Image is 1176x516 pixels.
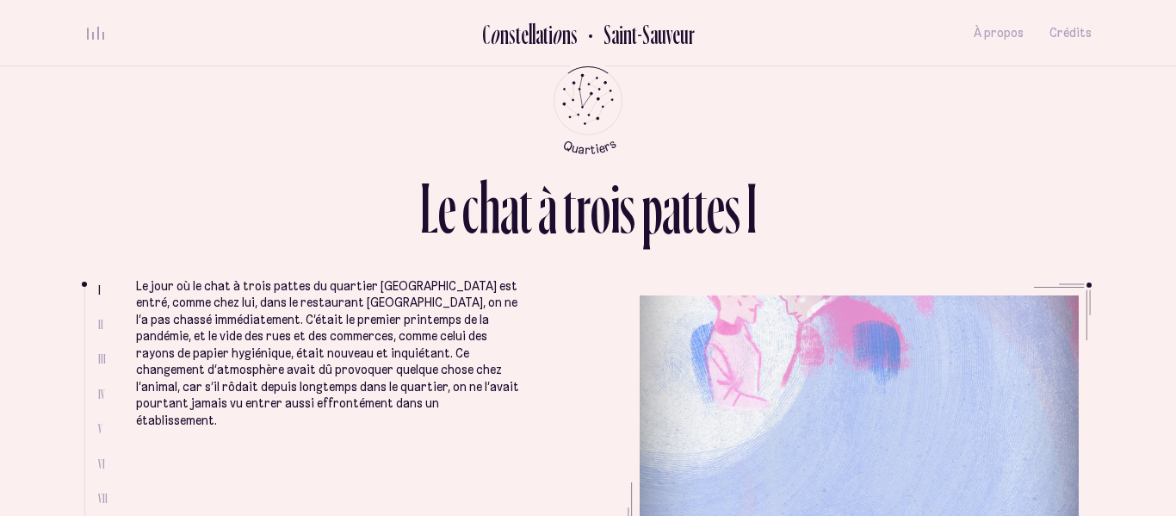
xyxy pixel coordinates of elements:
span: V [98,421,102,436]
div: t [563,172,576,244]
button: Crédits [1049,13,1092,53]
div: a [535,20,543,48]
div: o [552,20,562,48]
div: a [662,172,681,244]
div: a [500,172,519,244]
div: l [529,20,532,48]
button: À propos [974,13,1024,53]
div: C [482,20,490,48]
tspan: Quartiers [560,135,618,157]
button: volume audio [84,24,107,42]
span: VII [98,491,108,506]
div: c [462,172,479,244]
div: L [420,172,438,244]
div: e [707,172,725,244]
div: s [571,20,578,48]
div: h [479,172,500,244]
div: o [591,172,610,244]
button: Retour au Quartier [578,19,695,47]
div: n [500,20,509,48]
span: I [98,283,101,297]
div: i [610,172,620,244]
div: à [538,172,557,244]
div: t [519,172,532,244]
div: t [543,20,548,48]
p: Le jour où le chat à trois pattes du quartier [GEOGRAPHIC_DATA] est entré, comme chez lui, dans l... [136,278,519,430]
div: s [509,20,516,48]
button: Retour au menu principal [538,66,639,155]
div: e [521,20,529,48]
div: r [576,172,591,244]
div: t [516,20,521,48]
div: I [746,172,757,244]
span: Crédits [1049,26,1092,40]
div: s [725,172,740,244]
h2: Saint-Sauveur [591,20,695,48]
div: n [562,20,571,48]
div: p [641,172,662,244]
div: t [694,172,707,244]
div: o [490,20,500,48]
span: III [98,351,106,366]
div: e [438,172,456,244]
span: II [98,317,103,332]
div: l [532,20,535,48]
div: s [620,172,635,244]
span: À propos [974,26,1024,40]
div: i [548,20,553,48]
span: IV [98,387,105,401]
span: VI [98,457,105,471]
div: t [681,172,694,244]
